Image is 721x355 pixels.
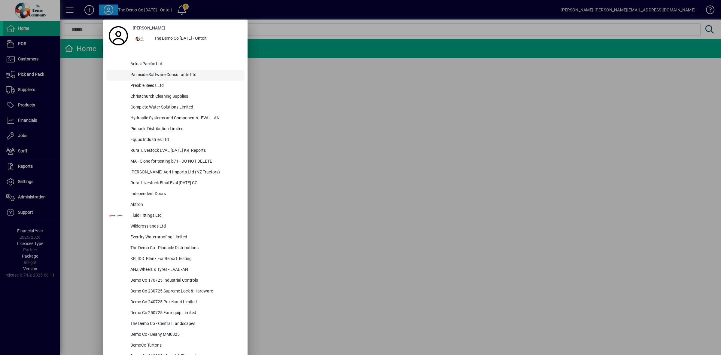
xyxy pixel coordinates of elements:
[126,156,245,167] div: MA - Clone for testing b71 - DO NOT DELETE
[106,297,245,308] button: Demo Co 240725 Pukekauri Limited
[126,210,245,221] div: Fluid Fittings Ltd
[126,145,245,156] div: Rural Livestock EVAL [DATE] KR_Reports
[106,167,245,178] button: [PERSON_NAME] Agri-Imports Ltd (NZ Tractors)
[130,33,245,44] button: The Demo Co [DATE] - Ontoit
[106,124,245,135] button: Pinnacle Distribution Limited
[126,135,245,145] div: Equus Industries Ltd
[106,81,245,91] button: Prebble Seeds Ltd
[106,91,245,102] button: Christchurch Cleaning Supplies
[126,81,245,91] div: Prebble Seeds Ltd
[126,189,245,200] div: Independent Doors
[106,221,245,232] button: Wildcrosslands Ltd
[126,124,245,135] div: Pinnacle Distribution Limited
[126,200,245,210] div: Aktron
[106,156,245,167] button: MA - Clone for testing b71 - DO NOT DELETE
[126,232,245,243] div: Everdry Waterproofing Limited
[126,59,245,70] div: Artusi Pacific Ltd
[149,33,245,44] div: The Demo Co [DATE] - Ontoit
[106,265,245,275] button: ANZ Wheels & Tyres - EVAL -AN
[106,70,245,81] button: Palmside Software Consultants Ltd
[106,243,245,254] button: The Demo Co - Pinnacle Distributions
[106,59,245,70] button: Artusi Pacific Ltd
[106,308,245,319] button: Demo Co 250725 Farmquip Limited
[106,135,245,145] button: Equus Industries Ltd
[106,329,245,340] button: Demo Co - Beany MM0825
[106,30,130,41] a: Profile
[106,200,245,210] button: Aktron
[126,102,245,113] div: Complete Water Solutions Limited
[106,189,245,200] button: Independent Doors
[133,25,165,31] span: [PERSON_NAME]
[126,91,245,102] div: Christchurch Cleaning Supplies
[126,308,245,319] div: Demo Co 250725 Farmquip Limited
[126,243,245,254] div: The Demo Co - Pinnacle Distributions
[106,145,245,156] button: Rural Livestock EVAL [DATE] KR_Reports
[126,265,245,275] div: ANZ Wheels & Tyres - EVAL -AN
[126,319,245,329] div: The Demo Co - Central Landscapes
[126,329,245,340] div: Demo Co - Beany MM0825
[126,70,245,81] div: Palmside Software Consultants Ltd
[106,340,245,351] button: DemoCo Turtons
[126,254,245,265] div: KR_IDD_Blank For Report Testing
[106,286,245,297] button: Demo Co 230725 Supreme Lock & Hardware
[126,340,245,351] div: DemoCo Turtons
[126,286,245,297] div: Demo Co 230725 Supreme Lock & Hardware
[106,275,245,286] button: Demo Co 170725 Industrial Controls
[106,113,245,124] button: Hydraulic Systems and Components - EVAL - AN
[126,221,245,232] div: Wildcrosslands Ltd
[106,254,245,265] button: KR_IDD_Blank For Report Testing
[126,275,245,286] div: Demo Co 170725 Industrial Controls
[106,210,245,221] button: Fluid Fittings Ltd
[106,232,245,243] button: Everdry Waterproofing Limited
[130,23,245,33] a: [PERSON_NAME]
[126,167,245,178] div: [PERSON_NAME] Agri-Imports Ltd (NZ Tractors)
[106,178,245,189] button: Rural Livestock FInal Eval [DATE] CG
[126,113,245,124] div: Hydraulic Systems and Components - EVAL - AN
[106,319,245,329] button: The Demo Co - Central Landscapes
[126,178,245,189] div: Rural Livestock FInal Eval [DATE] CG
[106,102,245,113] button: Complete Water Solutions Limited
[126,297,245,308] div: Demo Co 240725 Pukekauri Limited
